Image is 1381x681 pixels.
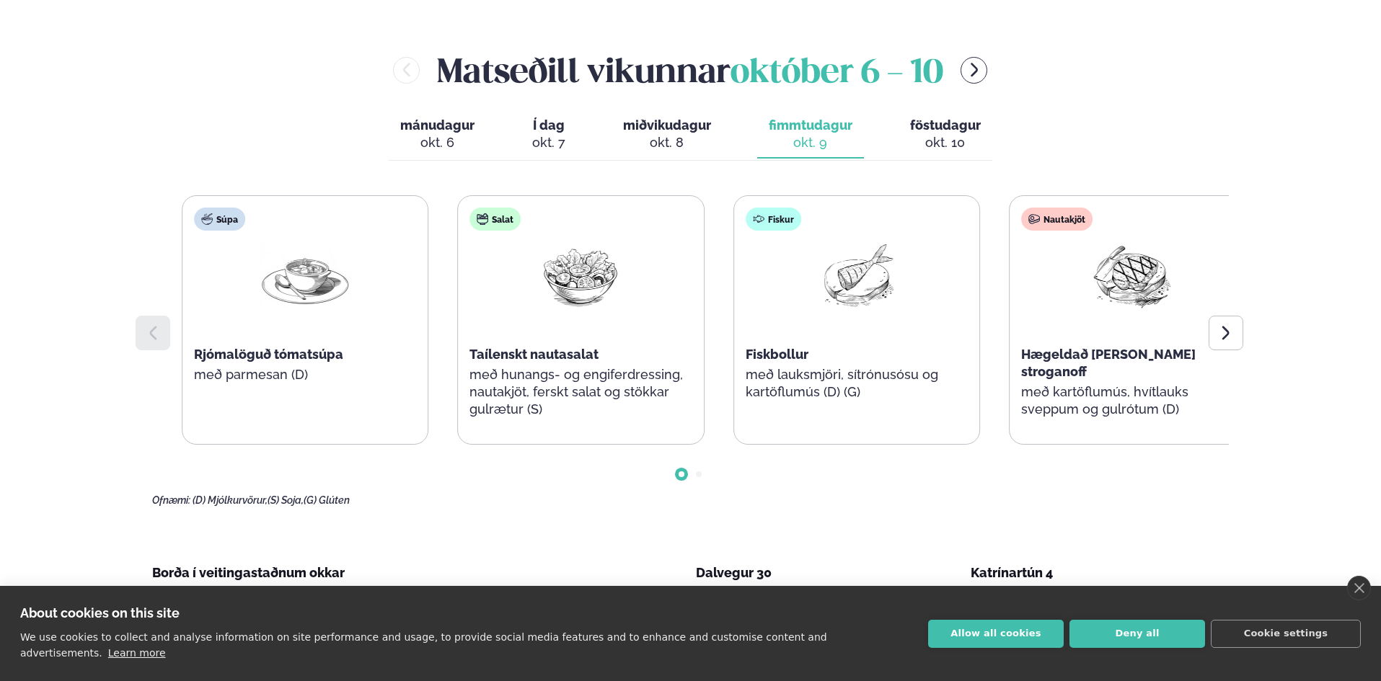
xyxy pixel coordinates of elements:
[769,117,852,133] span: fimmtudagur
[532,117,565,134] span: Í dag
[811,242,903,309] img: Fish.png
[152,565,345,580] span: Borða í veitingastaðnum okkar
[20,605,180,620] strong: About cookies on this site
[193,494,268,506] span: (D) Mjólkurvörur,
[612,111,723,159] button: miðvikudagur okt. 8
[532,134,565,151] div: okt. 7
[201,213,213,225] img: soup.svg
[1211,620,1361,648] button: Cookie settings
[746,347,808,362] span: Fiskbollur
[1021,383,1243,418] p: með kartöflumús, hvítlauks sveppum og gulrótum (D)
[535,242,627,309] img: Salad.png
[152,494,190,506] span: Ofnæmi:
[757,111,864,159] button: fimmtudagur okt. 9
[753,213,764,225] img: fish.svg
[194,208,245,231] div: Súpa
[194,347,343,362] span: Rjómalöguð tómatsúpa
[389,111,486,159] button: mánudagur okt. 6
[971,564,1229,582] div: Katrínartún 4
[961,57,987,84] button: menu-btn-right
[1069,620,1205,648] button: Deny all
[623,134,711,151] div: okt. 8
[769,134,852,151] div: okt. 9
[304,494,350,506] span: (G) Glúten
[899,111,992,159] button: föstudagur okt. 10
[910,117,981,133] span: föstudagur
[1086,242,1178,309] img: Beef-Meat.png
[400,117,475,133] span: mánudagur
[400,134,475,151] div: okt. 6
[910,134,981,151] div: okt. 10
[746,366,968,401] p: með lauksmjöri, sítrónusósu og kartöflumús (D) (G)
[477,213,488,225] img: salad.svg
[20,631,827,659] p: We use cookies to collect and analyse information on site performance and usage, to provide socia...
[1028,213,1040,225] img: beef.svg
[393,57,420,84] button: menu-btn-left
[696,564,954,582] div: Dalvegur 30
[437,47,943,94] h2: Matseðill vikunnar
[259,242,351,309] img: Soup.png
[469,208,521,231] div: Salat
[1021,347,1196,379] span: Hægeldað [PERSON_NAME] stroganoff
[679,471,684,477] span: Go to slide 1
[469,347,599,362] span: Taílenskt nautasalat
[623,117,711,133] span: miðvikudagur
[521,111,577,159] button: Í dag okt. 7
[268,494,304,506] span: (S) Soja,
[194,366,416,383] p: með parmesan (D)
[731,58,943,89] span: október 6 - 10
[1021,208,1093,231] div: Nautakjöt
[469,366,692,418] p: með hunangs- og engiferdressing, nautakjöt, ferskt salat og stökkar gulrætur (S)
[696,471,702,477] span: Go to slide 2
[928,620,1064,648] button: Allow all cookies
[108,647,166,659] a: Learn more
[1347,576,1371,600] a: close
[746,208,801,231] div: Fiskur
